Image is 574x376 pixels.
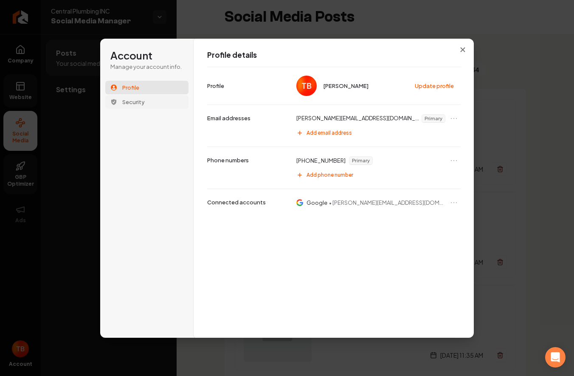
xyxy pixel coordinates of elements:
[307,199,327,206] p: Google
[411,79,459,92] button: Update profile
[105,81,189,94] button: Profile
[307,130,352,136] span: Add email address
[324,82,369,90] span: [PERSON_NAME]
[455,42,470,57] button: Close modal
[449,198,459,208] button: Open menu
[122,84,139,91] span: Profile
[207,82,224,90] p: Profile
[296,199,303,206] img: Google
[207,156,249,164] p: Phone numbers
[422,115,445,122] span: Primary
[296,76,317,96] img: Travis Brown
[207,114,250,122] p: Email addresses
[122,98,145,106] span: Security
[207,50,461,60] h1: Profile details
[292,126,461,140] button: Add email address
[545,347,566,368] div: Open Intercom Messenger
[449,155,459,166] button: Open menu
[296,114,420,123] p: [PERSON_NAME][EMAIL_ADDRESS][DOMAIN_NAME]
[329,199,445,206] span: • [PERSON_NAME][EMAIL_ADDRESS][DOMAIN_NAME]
[449,113,459,124] button: Open menu
[105,95,189,109] button: Security
[307,172,353,178] span: Add phone number
[349,157,372,164] span: Primary
[110,63,183,71] p: Manage your account info.
[296,157,346,164] p: [PHONE_NUMBER]
[207,198,266,206] p: Connected accounts
[110,49,183,62] h1: Account
[292,168,461,182] button: Add phone number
